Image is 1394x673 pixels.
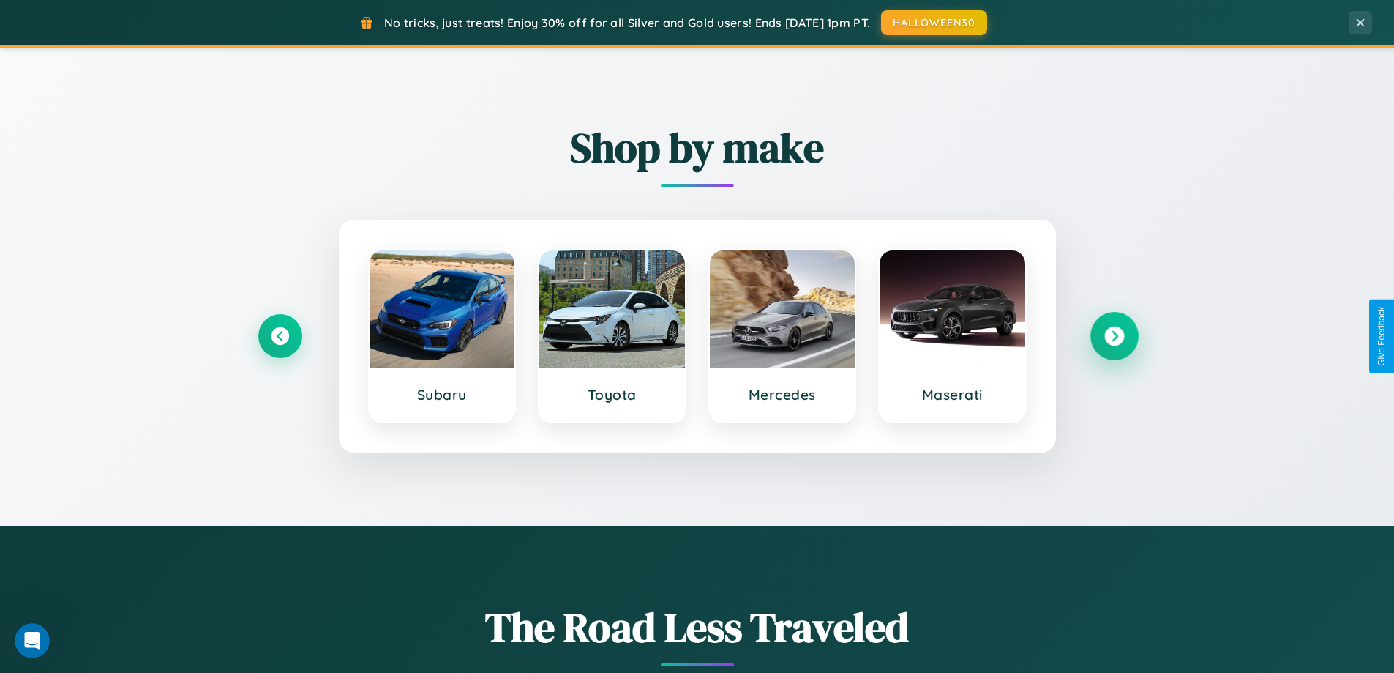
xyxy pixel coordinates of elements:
[894,386,1011,404] h3: Maserati
[1376,307,1387,366] div: Give Feedback
[554,386,670,404] h3: Toyota
[258,599,1136,655] h1: The Road Less Traveled
[384,15,870,30] span: No tricks, just treats! Enjoy 30% off for all Silver and Gold users! Ends [DATE] 1pm PT.
[258,119,1136,176] h2: Shop by make
[15,623,50,658] iframe: Intercom live chat
[384,386,501,404] h3: Subaru
[724,386,841,404] h3: Mercedes
[881,10,987,35] button: HALLOWEEN30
